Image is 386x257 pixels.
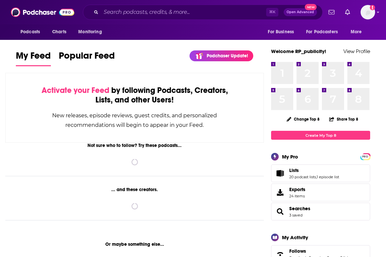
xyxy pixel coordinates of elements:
[16,26,49,38] button: open menu
[74,26,110,38] button: open menu
[11,6,74,18] img: Podchaser - Follow, Share and Rate Podcasts
[346,26,370,38] button: open menu
[326,7,337,18] a: Show notifications dropdown
[78,27,102,37] span: Monitoring
[5,242,264,247] div: Or maybe something else...
[48,26,70,38] a: Charts
[370,5,375,10] svg: Add a profile image
[101,7,266,17] input: Search podcasts, credits, & more...
[273,188,287,197] span: Exports
[342,7,353,18] a: Show notifications dropdown
[317,175,339,179] a: 1 episode list
[263,26,302,38] button: open menu
[5,187,264,192] div: ... and these creators.
[16,50,51,65] span: My Feed
[284,8,317,16] button: Open AdvancedNew
[5,143,264,148] div: Not sure who to follow? Try these podcasts...
[52,27,66,37] span: Charts
[282,154,298,160] div: My Pro
[271,48,326,54] a: Welcome RP_publicity!
[329,113,359,126] button: Share Top 8
[282,234,308,241] div: My Activity
[361,154,369,159] a: PRO
[306,27,338,37] span: For Podcasters
[283,115,324,123] button: Change Top 8
[289,194,305,198] span: 24 items
[302,26,347,38] button: open menu
[207,53,248,59] p: Podchaser Update!
[361,5,375,19] img: User Profile
[289,248,306,254] span: Follows
[289,213,302,217] a: 3 saved
[289,167,299,173] span: Lists
[343,48,370,54] a: View Profile
[287,11,314,14] span: Open Advanced
[273,207,287,216] a: Searches
[361,5,375,19] button: Show profile menu
[289,175,316,179] a: 20 podcast lists
[273,169,287,178] a: Lists
[289,186,305,192] span: Exports
[289,167,339,173] a: Lists
[305,4,317,10] span: New
[289,206,310,212] a: Searches
[351,27,362,37] span: More
[39,86,230,105] div: by following Podcasts, Creators, Lists, and other Users!
[42,85,109,95] span: Activate your Feed
[271,164,370,182] span: Lists
[16,50,51,66] a: My Feed
[289,248,350,254] a: Follows
[271,203,370,220] span: Searches
[83,5,323,20] div: Search podcasts, credits, & more...
[268,27,294,37] span: For Business
[266,8,278,16] span: ⌘ K
[20,27,40,37] span: Podcasts
[361,5,375,19] span: Logged in as RP_publicity
[39,111,230,130] div: New releases, episode reviews, guest credits, and personalized recommendations will begin to appe...
[59,50,115,65] span: Popular Feed
[271,184,370,201] a: Exports
[271,131,370,140] a: Create My Top 8
[59,50,115,66] a: Popular Feed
